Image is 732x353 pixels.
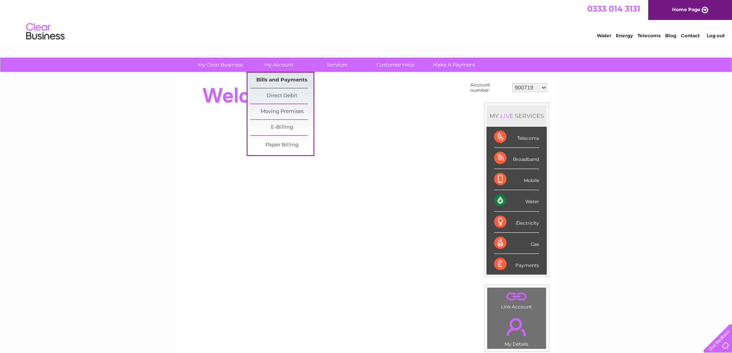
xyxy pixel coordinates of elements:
[250,138,314,153] a: Paper Billing
[487,312,546,349] td: My Details
[422,58,486,72] a: Make A Payment
[250,104,314,119] a: Moving Premises
[364,58,427,72] a: Customer Help
[247,58,310,72] a: My Account
[587,4,640,13] a: 0333 014 3131
[494,233,539,254] div: Gas
[707,33,725,38] a: Log out
[250,88,314,104] a: Direct Debit
[494,127,539,148] div: Telecoms
[185,4,548,37] div: Clear Business is a trading name of Verastar Limited (registered in [GEOGRAPHIC_DATA] No. 3667643...
[665,33,676,38] a: Blog
[494,254,539,275] div: Payments
[489,313,544,340] a: .
[250,73,314,88] a: Bills and Payments
[305,58,369,72] a: Services
[494,148,539,169] div: Broadband
[487,287,546,312] td: Link Account
[189,58,252,72] a: My Clear Business
[486,105,547,127] div: MY SERVICES
[494,190,539,211] div: Water
[616,33,633,38] a: Energy
[597,33,611,38] a: Water
[494,212,539,233] div: Electricity
[681,33,700,38] a: Contact
[494,169,539,190] div: Mobile
[468,80,510,95] td: Account number
[637,33,661,38] a: Telecoms
[26,20,65,43] img: logo.png
[499,112,515,119] div: LIVE
[250,120,314,135] a: E-Billing
[489,290,544,303] a: .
